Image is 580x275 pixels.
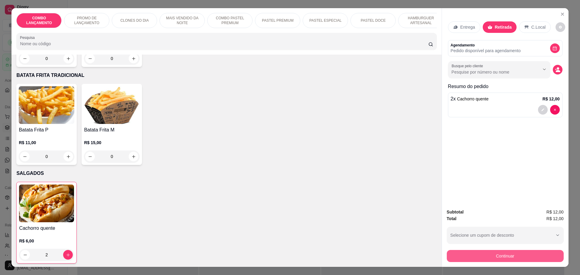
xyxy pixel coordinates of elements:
label: Busque pelo cliente [452,63,485,68]
p: BATATA FRITA TRADICIONAL [16,72,437,79]
button: Continuar [447,250,564,262]
h4: Batata Frita M [84,126,140,134]
p: Agendamento [451,43,521,48]
p: SALGADOS [16,170,437,177]
p: COMBO PASTEL PREMIUM [212,16,247,25]
button: decrease-product-quantity [20,250,30,260]
h4: Batata Frita P [19,126,74,134]
p: Retirada [495,24,512,30]
p: PASTEL ESPECIAL [309,18,342,23]
button: decrease-product-quantity [550,105,560,115]
h4: Cachorro quente [19,225,74,232]
strong: Total [447,216,456,221]
button: decrease-product-quantity [553,65,562,74]
button: decrease-product-quantity [550,43,560,53]
img: product-image [19,185,74,222]
input: Busque pelo cliente [452,69,530,75]
button: increase-product-quantity [63,250,73,260]
span: Cachorro quente [457,96,488,101]
label: Pesquisa [20,35,37,40]
p: 2 x [451,95,489,103]
p: R$ 15,00 [84,140,140,146]
p: Pedido disponível para agendamento [451,48,521,54]
p: HAMBURGUER ARTESANAL [403,16,438,25]
input: Pesquisa [20,41,428,47]
button: Show suggestions [540,65,549,74]
p: Entrega [460,24,475,30]
p: R$ 11,00 [19,140,74,146]
p: PASTEL PREMIUM [262,18,294,23]
button: Close [558,9,567,19]
p: R$ 6,00 [19,238,74,244]
button: decrease-product-quantity [538,105,548,115]
p: Resumo do pedido [448,83,562,90]
p: C.Local [531,24,546,30]
p: MAIS VENDIDO DA NOITE [165,16,200,25]
img: product-image [19,86,74,124]
p: R$ 12,00 [543,96,560,102]
p: PROMO DE LANÇAMENTO [69,16,104,25]
button: Selecione um cupom de desconto [447,227,564,244]
p: COMBO LANÇAMENTO [21,16,56,25]
strong: Subtotal [447,210,464,214]
img: product-image [84,86,140,124]
p: PASTEL DOCE [361,18,386,23]
p: CLONES DO DIA [120,18,149,23]
span: R$ 12,00 [546,209,564,215]
span: R$ 12,00 [546,215,564,222]
button: decrease-product-quantity [556,22,565,32]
